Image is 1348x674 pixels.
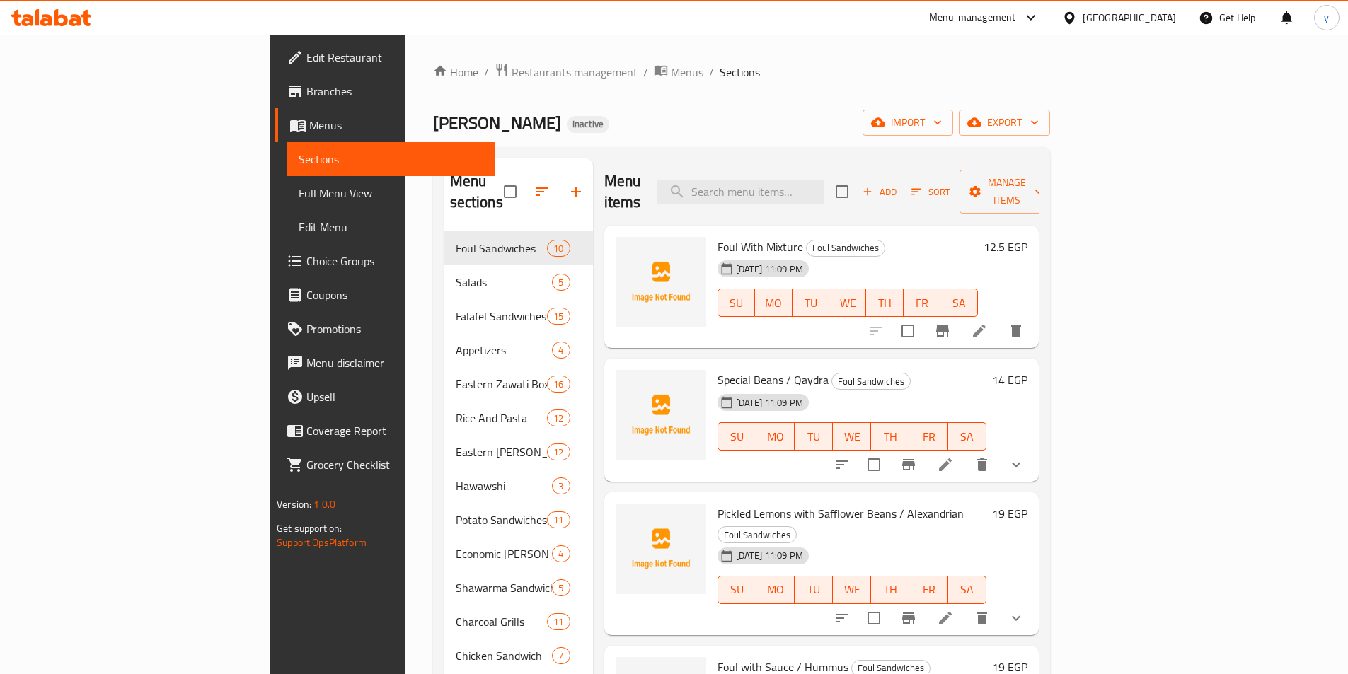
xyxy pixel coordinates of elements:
[433,107,561,139] span: [PERSON_NAME]
[831,373,911,390] div: Foul Sandwiches
[444,605,593,639] div: Charcoal Grills11
[718,503,964,524] span: Pickled Lemons with Safflower Beans / Alexandrian
[444,469,593,503] div: Hawawshi3
[959,110,1050,136] button: export
[548,310,569,323] span: 15
[552,545,570,562] div: items
[908,181,954,203] button: Sort
[970,114,1039,132] span: export
[548,242,569,255] span: 10
[552,579,570,596] div: items
[859,603,889,633] span: Select to update
[567,116,609,133] div: Inactive
[553,276,569,289] span: 5
[548,615,569,629] span: 11
[800,579,827,600] span: TU
[456,613,548,630] span: Charcoal Grills
[552,274,570,291] div: items
[892,601,926,635] button: Branch-specific-item
[456,545,553,562] span: Economic [PERSON_NAME]
[306,286,483,303] span: Coupons
[306,422,483,439] span: Coverage Report
[275,74,495,108] a: Branches
[911,184,950,200] span: Sort
[909,576,947,604] button: FR
[567,118,609,130] span: Inactive
[547,308,570,325] div: items
[762,426,789,447] span: MO
[724,293,749,313] span: SU
[832,373,910,390] span: Foul Sandwiches
[877,579,904,600] span: TH
[275,380,495,414] a: Upsell
[948,422,986,451] button: SA
[313,495,335,513] span: 1.0.0
[1324,10,1329,25] span: y
[800,426,827,447] span: TU
[444,537,593,571] div: Economic [PERSON_NAME]4
[839,426,865,447] span: WE
[548,412,569,425] span: 12
[275,312,495,346] a: Promotions
[553,581,569,595] span: 5
[456,443,548,460] div: Eastern Zawati Sandwiches
[306,456,483,473] span: Grocery Checklist
[839,579,865,600] span: WE
[604,170,641,213] h2: Menu items
[547,240,570,257] div: items
[857,181,902,203] button: Add
[866,289,903,317] button: TH
[456,579,553,596] span: Shawarma Sandwich
[795,422,833,451] button: TU
[275,414,495,448] a: Coverage Report
[525,175,559,209] span: Sort sections
[456,545,553,562] div: Economic zawati Meals
[671,64,703,81] span: Menus
[825,601,859,635] button: sort-choices
[926,314,960,348] button: Branch-specific-item
[306,354,483,371] span: Menu disclaimer
[999,448,1033,482] button: show more
[971,174,1043,209] span: Manage items
[456,511,548,528] div: Potato Sandwiches
[444,231,593,265] div: Foul Sandwiches10
[756,422,795,451] button: MO
[547,613,570,630] div: items
[730,396,809,409] span: [DATE] 11:09 PM
[795,576,833,604] button: TU
[1083,10,1176,25] div: [GEOGRAPHIC_DATA]
[306,252,483,269] span: Choice Groups
[299,219,483,236] span: Edit Menu
[552,477,570,494] div: items
[275,278,495,312] a: Coupons
[299,151,483,168] span: Sections
[756,576,795,604] button: MO
[827,177,857,207] span: Select section
[547,409,570,426] div: items
[275,108,495,142] a: Menus
[833,422,871,451] button: WE
[954,579,981,600] span: SA
[309,117,483,134] span: Menus
[553,344,569,357] span: 4
[960,170,1054,214] button: Manage items
[871,576,909,604] button: TH
[444,503,593,537] div: Potato Sandwiches11
[456,308,548,325] span: Falafel Sandwiches
[548,446,569,459] span: 12
[971,323,988,339] a: Edit menu item
[456,342,553,359] span: Appetizers
[456,647,553,664] span: Chicken Sandwich
[547,443,570,460] div: items
[718,576,756,604] button: SU
[444,435,593,469] div: Eastern [PERSON_NAME]12
[761,293,786,313] span: MO
[495,177,525,207] span: Select all sections
[275,346,495,380] a: Menu disclaimer
[275,40,495,74] a: Edit Restaurant
[553,649,569,663] span: 7
[553,480,569,493] span: 3
[299,185,483,202] span: Full Menu View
